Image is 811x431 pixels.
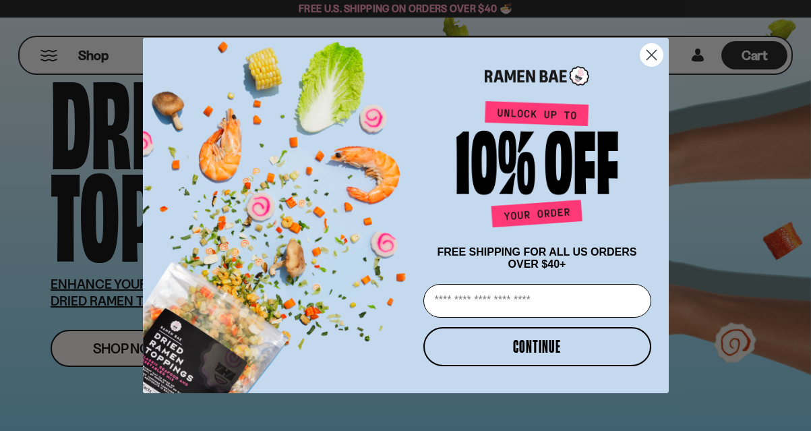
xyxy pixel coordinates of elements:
[640,43,663,67] button: Close dialog
[423,327,651,366] button: CONTINUE
[485,65,589,87] img: Ramen Bae Logo
[437,246,636,270] span: FREE SHIPPING FOR ALL US ORDERS OVER $40+
[143,26,418,393] img: ce7035ce-2e49-461c-ae4b-8ade7372f32c.png
[453,100,622,233] img: Unlock up to 10% off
